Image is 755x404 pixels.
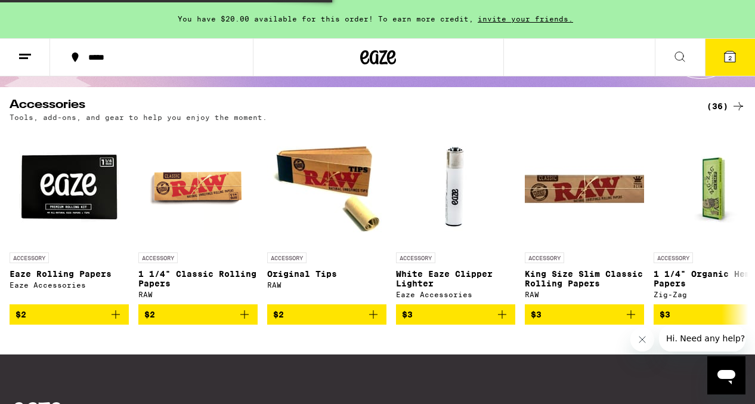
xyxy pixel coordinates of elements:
div: RAW [525,291,644,298]
a: Open page for Eaze Rolling Papers from Eaze Accessories [10,127,129,304]
img: Eaze Accessories - Eaze Rolling Papers [10,127,129,246]
p: White Eaze Clipper Lighter [396,269,515,288]
span: $2 [16,310,26,319]
iframe: Close message [630,328,654,351]
p: ACCESSORY [654,252,693,263]
span: $3 [660,310,670,319]
button: Add to bag [525,304,644,325]
p: Tools, add-ons, and gear to help you enjoy the moment. [10,113,267,121]
img: Eaze Accessories - White Eaze Clipper Lighter [396,127,515,246]
p: ACCESSORY [525,252,564,263]
div: Eaze Accessories [10,281,129,289]
p: ACCESSORY [10,252,49,263]
div: Eaze Accessories [396,291,515,298]
h2: Accessories [10,99,687,113]
span: $3 [531,310,542,319]
p: 1 1/4" Classic Rolling Papers [138,269,258,288]
button: Add to bag [267,304,386,325]
span: $2 [144,310,155,319]
iframe: Button to launch messaging window [707,356,745,394]
span: $2 [273,310,284,319]
div: RAW [267,281,386,289]
span: You have $20.00 available for this order! To earn more credit, [178,15,474,23]
p: ACCESSORY [138,252,178,263]
p: Eaze Rolling Papers [10,269,129,279]
button: Add to bag [138,304,258,325]
img: RAW - 1 1/4" Classic Rolling Papers [138,127,258,246]
a: Open page for Original Tips from RAW [267,127,386,304]
p: ACCESSORY [267,252,307,263]
iframe: Message from company [659,325,745,351]
a: Open page for 1 1/4" Classic Rolling Papers from RAW [138,127,258,304]
p: King Size Slim Classic Rolling Papers [525,269,644,288]
span: $3 [402,310,413,319]
button: 2 [705,39,755,76]
button: Add to bag [396,304,515,325]
span: invite your friends. [474,15,577,23]
p: Original Tips [267,269,386,279]
a: Open page for King Size Slim Classic Rolling Papers from RAW [525,127,644,304]
img: RAW - Original Tips [267,127,386,246]
img: RAW - King Size Slim Classic Rolling Papers [525,127,644,246]
p: ACCESSORY [396,252,435,263]
a: (36) [707,99,745,113]
button: Add to bag [10,304,129,325]
span: 2 [728,54,732,61]
div: RAW [138,291,258,298]
a: Open page for White Eaze Clipper Lighter from Eaze Accessories [396,127,515,304]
